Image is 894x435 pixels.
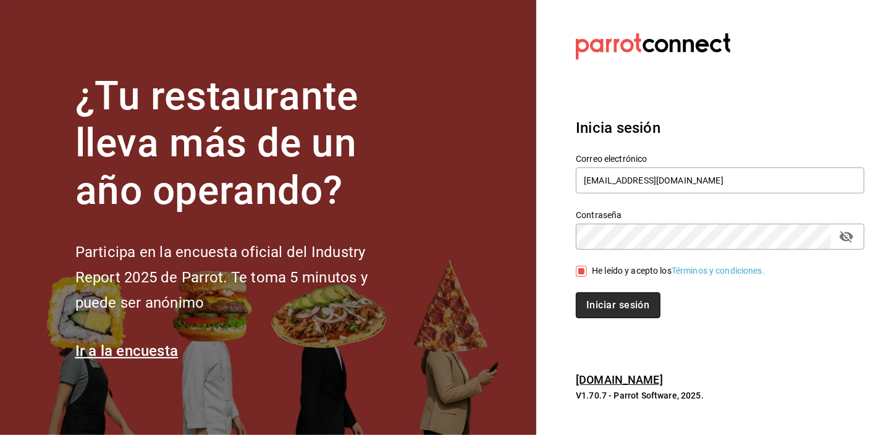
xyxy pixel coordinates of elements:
[75,73,409,215] h1: ¿Tu restaurante lleva más de un año operando?
[576,117,864,139] h3: Inicia sesión
[592,264,765,277] div: He leído y acepto los
[576,373,663,386] a: [DOMAIN_NAME]
[576,211,864,219] label: Contraseña
[836,226,857,247] button: passwordField
[576,154,864,163] label: Correo electrónico
[75,240,409,315] h2: Participa en la encuesta oficial del Industry Report 2025 de Parrot. Te toma 5 minutos y puede se...
[672,266,765,276] a: Términos y condiciones.
[576,389,864,402] p: V1.70.7 - Parrot Software, 2025.
[576,167,864,193] input: Ingresa tu correo electrónico
[576,292,660,318] button: Iniciar sesión
[75,342,179,360] a: Ir a la encuesta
